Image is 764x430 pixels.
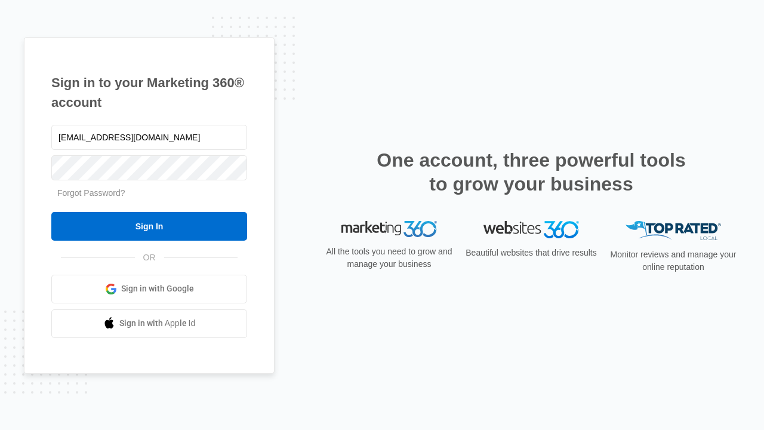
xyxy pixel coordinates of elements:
[57,188,125,198] a: Forgot Password?
[483,221,579,238] img: Websites 360
[135,251,164,264] span: OR
[464,247,598,259] p: Beautiful websites that drive results
[341,221,437,238] img: Marketing 360
[121,282,194,295] span: Sign in with Google
[119,317,196,330] span: Sign in with Apple Id
[51,73,247,112] h1: Sign in to your Marketing 360® account
[606,248,740,274] p: Monitor reviews and manage your online reputation
[51,212,247,241] input: Sign In
[626,221,721,241] img: Top Rated Local
[373,148,689,196] h2: One account, three powerful tools to grow your business
[322,245,456,271] p: All the tools you need to grow and manage your business
[51,309,247,338] a: Sign in with Apple Id
[51,125,247,150] input: Email
[51,275,247,303] a: Sign in with Google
